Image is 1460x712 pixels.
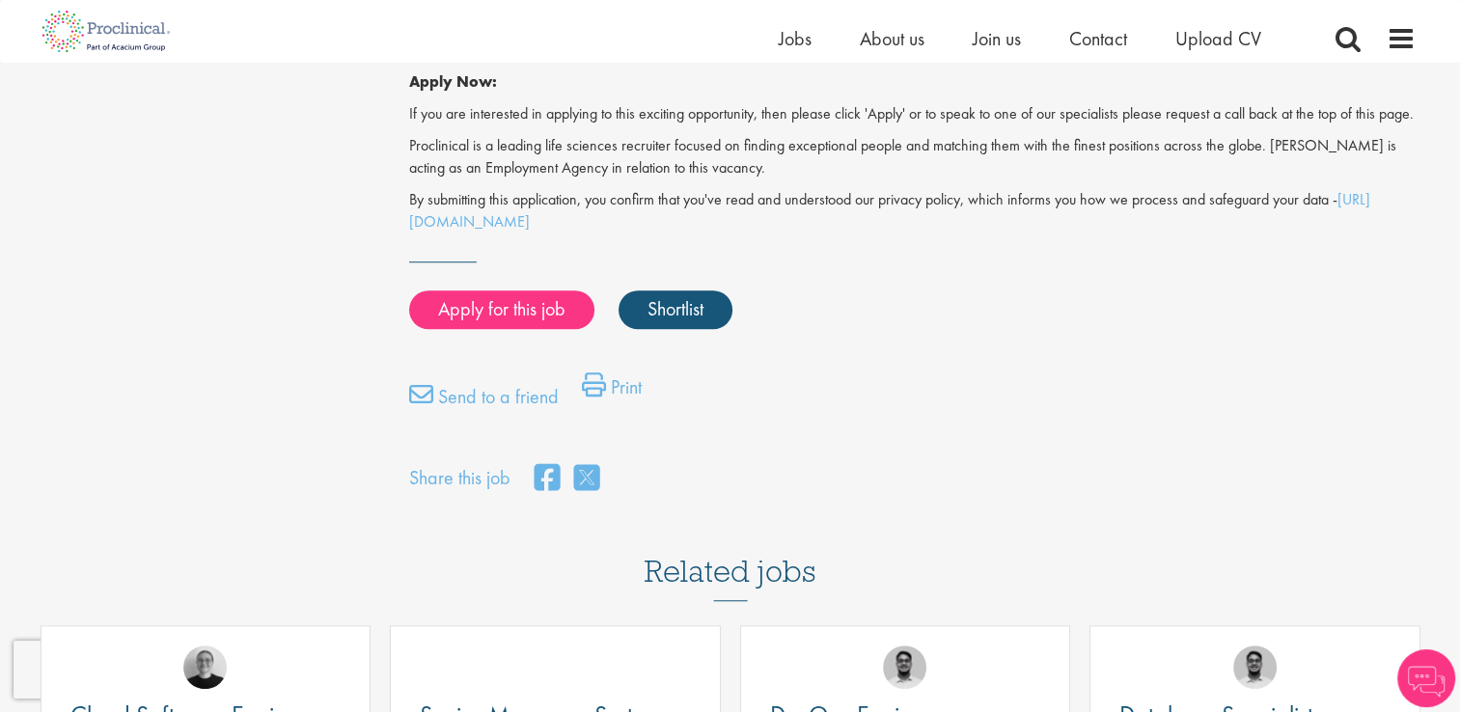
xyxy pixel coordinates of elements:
p: If you are interested in applying to this exciting opportunity, then please click 'Apply' or to s... [409,103,1416,125]
a: Shortlist [619,290,732,329]
a: Upload CV [1175,26,1261,51]
img: Emma Pretorious [183,645,227,689]
img: Timothy Deschamps [1233,645,1277,689]
img: Chatbot [1397,649,1455,707]
a: About us [860,26,924,51]
label: Share this job [409,464,510,492]
p: By submitting this application, you confirm that you've read and understood our privacy policy, w... [409,189,1416,233]
img: Timothy Deschamps [883,645,926,689]
a: Contact [1069,26,1127,51]
iframe: reCAPTCHA [14,641,261,698]
a: Apply for this job [409,290,594,329]
strong: Apply Now: [409,71,497,92]
a: Jobs [779,26,812,51]
a: share on facebook [535,458,560,500]
a: Join us [973,26,1021,51]
p: Proclinical is a leading life sciences recruiter focused on finding exceptional people and matchi... [409,135,1416,179]
a: [URL][DOMAIN_NAME] [409,189,1370,232]
h3: Related jobs [645,507,816,601]
a: Send to a friend [409,382,559,421]
a: Print [582,372,642,411]
a: share on twitter [574,458,599,500]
